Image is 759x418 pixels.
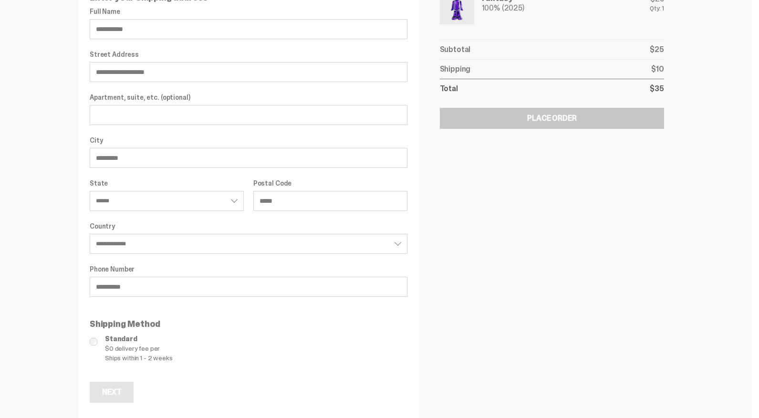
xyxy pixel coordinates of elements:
p: $25 [650,46,664,53]
p: Shipping [440,65,471,73]
p: Subtotal [440,46,471,53]
div: Place Order [527,115,576,122]
div: Qty: 1 [650,5,664,11]
button: Place Order [440,108,664,129]
p: $10 [651,65,664,73]
div: 100% (2025) [482,4,524,12]
p: $35 [650,85,664,93]
p: Total [440,85,458,93]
